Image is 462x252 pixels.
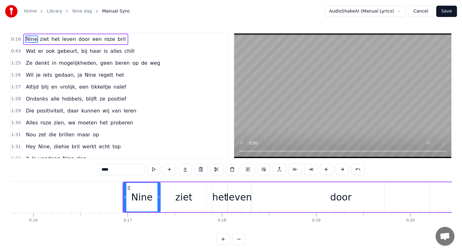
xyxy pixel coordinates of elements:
span: 1:29 [11,108,21,114]
span: een [79,83,89,90]
span: Ze [25,59,33,67]
span: leven [62,36,77,43]
span: van [111,107,122,114]
div: ziet [175,190,192,204]
span: Nine, [38,143,52,150]
span: proberen [110,119,134,126]
span: mogelijkheden, [58,59,98,67]
span: roze [104,36,116,43]
span: kunnen [81,107,101,114]
span: 1:25 [11,60,21,66]
div: 0:16 [29,218,38,223]
span: het [51,36,60,43]
span: 1:26 [11,72,21,78]
span: alles [110,47,123,55]
span: haar [89,47,102,55]
span: moeten [77,119,98,126]
span: je [36,71,41,79]
div: Nine [131,190,153,204]
span: wij [102,107,110,114]
span: roze [40,119,52,126]
span: naïef [113,83,127,90]
button: Cancel [408,6,433,17]
span: leren [123,107,137,114]
span: vrolijk, [59,83,77,90]
div: door [330,190,351,204]
span: het [115,71,124,79]
span: 0:16 [11,36,21,42]
button: Save [436,6,457,17]
span: zet [38,131,47,138]
span: zien, [53,119,66,126]
span: diehie [53,143,70,150]
div: 0:20 [406,218,415,223]
span: 1:32 [11,156,21,162]
span: die [48,131,57,138]
span: 't [25,155,30,162]
span: door [78,36,91,43]
span: Nine [84,71,96,79]
span: weg [149,59,161,67]
div: leven [226,190,252,204]
div: 0:19 [312,218,321,223]
span: Nine [62,155,75,162]
span: 1:30 [11,120,21,126]
span: geen [100,59,113,67]
span: ziet [39,36,50,43]
span: positief [107,95,127,102]
span: Wil [25,71,34,79]
span: 1:27 [11,84,21,90]
span: top [112,143,121,150]
span: Hey [25,143,36,150]
span: 1:31 [11,132,21,138]
span: alle [50,95,60,102]
span: blijft [85,95,97,102]
span: regelt [98,71,114,79]
nav: breadcrumb [24,8,130,14]
span: werkt [82,143,97,150]
span: is [103,47,108,55]
span: een [92,36,102,43]
span: 1:31 [11,144,21,150]
span: op [92,131,100,138]
a: Home [24,8,37,14]
span: chill [124,47,135,55]
span: 1:28 [11,96,21,102]
span: dag [76,155,87,162]
span: Is [31,155,36,162]
span: tikkeltje [91,83,112,90]
span: Ondanks [25,95,48,102]
div: 0:17 [124,218,132,223]
img: youka [5,5,18,18]
span: Die [25,107,35,114]
span: blij [41,83,49,90]
span: op [132,59,139,67]
span: gedaan, [54,71,76,79]
span: bril [117,36,126,43]
a: Open de chat [436,227,454,246]
span: de [140,59,148,67]
span: positiviteit, [36,107,65,114]
div: het [212,190,228,204]
span: in [51,59,57,67]
span: er [37,47,44,55]
span: bij [81,47,88,55]
span: Altijd [25,83,39,90]
span: we [68,119,76,126]
span: Wat [25,47,36,55]
span: Nou [25,131,36,138]
span: ja [77,71,83,79]
span: Alles [25,119,38,126]
a: Library [47,8,62,14]
span: 0:43 [11,48,21,54]
span: ze [99,95,106,102]
span: Nine [25,36,38,43]
span: daar [67,107,79,114]
a: Nine dag [72,8,92,14]
span: beren [115,59,130,67]
span: gebeurt, [57,47,80,55]
span: iets [42,71,53,79]
span: het [99,119,108,126]
span: vandaag [38,155,61,162]
span: denkt [34,59,50,67]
